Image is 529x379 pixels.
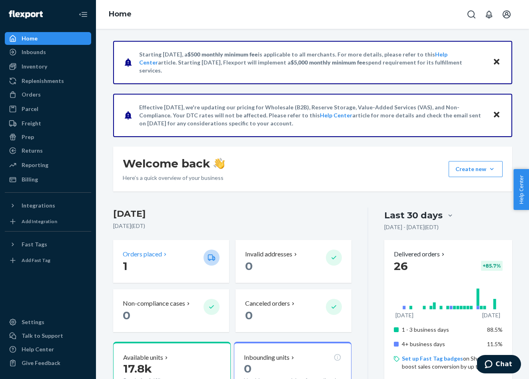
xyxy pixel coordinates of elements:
button: Open Search Box [463,6,479,22]
a: Freight [5,117,91,130]
button: Fast Tags [5,238,91,251]
p: Starting [DATE], a is applicable to all merchants. For more details, please refer to this article... [139,50,485,75]
span: 1 [123,259,128,273]
p: Non-compliance cases [123,299,185,308]
button: Open account menu [499,6,515,22]
a: Home [109,10,132,18]
button: Create new [449,161,503,177]
img: hand-wave emoji [214,158,225,169]
div: Orders [22,91,41,99]
a: Settings [5,316,91,329]
a: Add Fast Tag [5,254,91,267]
a: Orders [5,88,91,101]
div: Settings [22,318,44,326]
span: 88.5% [487,326,503,333]
div: Returns [22,147,43,155]
button: Talk to Support [5,329,91,342]
h1: Welcome back [123,156,225,171]
p: Inbounding units [244,353,289,362]
button: Open notifications [481,6,497,22]
p: 4+ business days [402,340,481,348]
button: Give Feedback [5,357,91,369]
div: Parcel [22,105,38,113]
p: Available units [123,353,163,362]
span: 0 [245,308,253,322]
div: Home [22,34,38,42]
span: 0 [123,308,130,322]
button: Close [491,56,502,68]
div: Add Fast Tag [22,257,50,264]
p: [DATE] [482,311,500,319]
a: Reporting [5,159,91,171]
p: Orders placed [123,250,162,259]
p: 1 - 3 business days [402,326,481,334]
a: Parcel [5,103,91,115]
a: Add Integration [5,215,91,228]
button: Close Navigation [75,6,91,22]
p: Canceled orders [245,299,290,308]
div: Talk to Support [22,332,63,340]
div: Integrations [22,202,55,210]
button: Canceled orders 0 [236,289,351,332]
button: Integrations [5,199,91,212]
span: 26 [394,259,408,273]
p: [DATE] - [DATE] ( EDT ) [384,223,439,231]
h3: [DATE] [113,208,352,220]
p: [DATE] [395,311,413,319]
a: Inventory [5,60,91,73]
button: Help Center [513,169,529,210]
div: Replenishments [22,77,64,85]
a: Billing [5,173,91,186]
span: 11.5% [487,341,503,347]
div: Give Feedback [22,359,60,367]
div: Billing [22,175,38,183]
p: on Shopify to boost sales conversion by up to 25%. [402,355,502,371]
p: Here’s a quick overview of your business [123,174,225,182]
div: Inventory [22,62,47,71]
img: Flexport logo [9,10,43,18]
ol: breadcrumbs [102,3,138,26]
a: Help Center [5,343,91,356]
div: Last 30 days [384,209,443,222]
iframe: Opens a widget where you can chat to one of our agents [477,355,521,375]
a: Prep [5,131,91,143]
span: 0 [244,362,252,375]
span: 0 [245,259,253,273]
a: Inbounds [5,46,91,58]
div: + 85.7 % [481,261,503,271]
button: Invalid addresses 0 [236,240,351,283]
div: Inbounds [22,48,46,56]
div: Reporting [22,161,48,169]
p: Invalid addresses [245,250,292,259]
button: Orders placed 1 [113,240,229,283]
a: Set up Fast Tag badges [402,355,463,362]
a: Help Center [320,112,352,119]
div: Prep [22,133,34,141]
span: $500 monthly minimum fee [188,51,258,58]
p: Effective [DATE], we're updating our pricing for Wholesale (B2B), Reserve Storage, Value-Added Se... [139,103,485,127]
button: Delivered orders [394,250,446,259]
div: Freight [22,119,41,127]
a: Home [5,32,91,45]
span: $5,000 monthly minimum fee [291,59,365,66]
div: Add Integration [22,218,57,225]
div: Help Center [22,345,54,353]
p: [DATE] ( EDT ) [113,222,352,230]
span: 17.8k [123,362,152,375]
a: Replenishments [5,75,91,87]
a: Returns [5,144,91,157]
button: Non-compliance cases 0 [113,289,229,332]
button: Close [491,109,502,121]
div: Fast Tags [22,240,47,248]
